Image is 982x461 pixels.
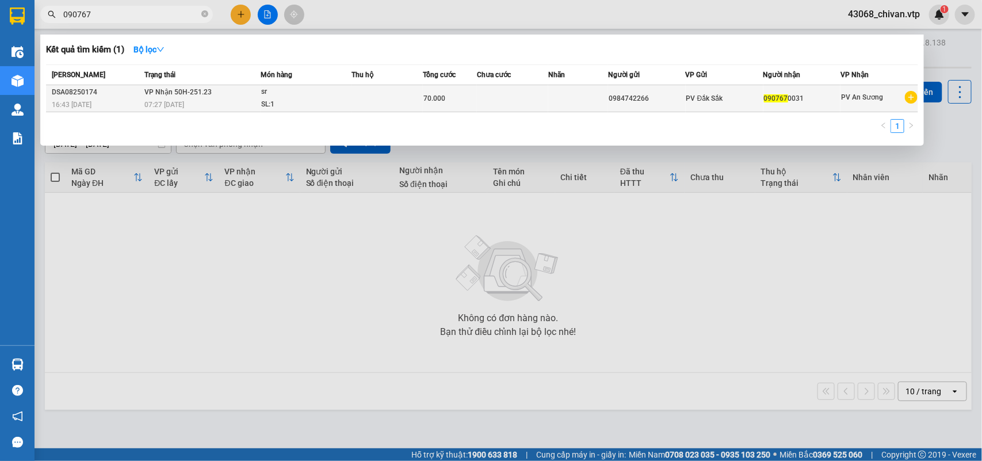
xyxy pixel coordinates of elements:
li: Previous Page [877,119,891,133]
span: notification [12,411,23,422]
span: Trạng thái [144,71,175,79]
img: solution-icon [12,132,24,144]
img: warehouse-icon [12,104,24,116]
li: Next Page [904,119,918,133]
span: Tổng cước [423,71,456,79]
button: right [904,119,918,133]
button: left [877,119,891,133]
div: DSA08250174 [52,86,141,98]
span: Người nhận [763,71,801,79]
div: SL: 1 [261,98,347,111]
span: 07:27 [DATE] [144,101,184,109]
span: down [156,45,165,54]
a: 1 [891,120,904,132]
span: PV An Sương [841,93,883,101]
span: VP Gửi [686,71,708,79]
div: sr [261,86,347,98]
span: VP Nhận [840,71,869,79]
span: Món hàng [261,71,292,79]
strong: Bộ lọc [133,45,165,54]
span: 090767 [764,94,788,102]
span: Thu hộ [351,71,373,79]
div: 0031 [764,93,840,105]
span: Chưa cước [477,71,511,79]
span: Người gửi [608,71,640,79]
span: plus-circle [905,91,918,104]
img: warehouse-icon [12,46,24,58]
span: 16:43 [DATE] [52,101,91,109]
span: close-circle [201,9,208,20]
span: question-circle [12,385,23,396]
h3: Kết quả tìm kiếm ( 1 ) [46,44,124,56]
span: Nhãn [548,71,565,79]
span: close-circle [201,10,208,17]
img: logo-vxr [10,7,25,25]
span: VP Nhận 50H-251.23 [144,88,212,96]
input: Tìm tên, số ĐT hoặc mã đơn [63,8,199,21]
span: 70.000 [423,94,445,102]
span: right [908,122,915,129]
li: 1 [891,119,904,133]
span: left [880,122,887,129]
button: Bộ lọcdown [124,40,174,59]
div: 0984742266 [609,93,685,105]
img: warehouse-icon [12,359,24,371]
span: message [12,437,23,448]
span: search [48,10,56,18]
span: [PERSON_NAME] [52,71,105,79]
span: PV Đắk Sắk [686,94,723,102]
img: warehouse-icon [12,75,24,87]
